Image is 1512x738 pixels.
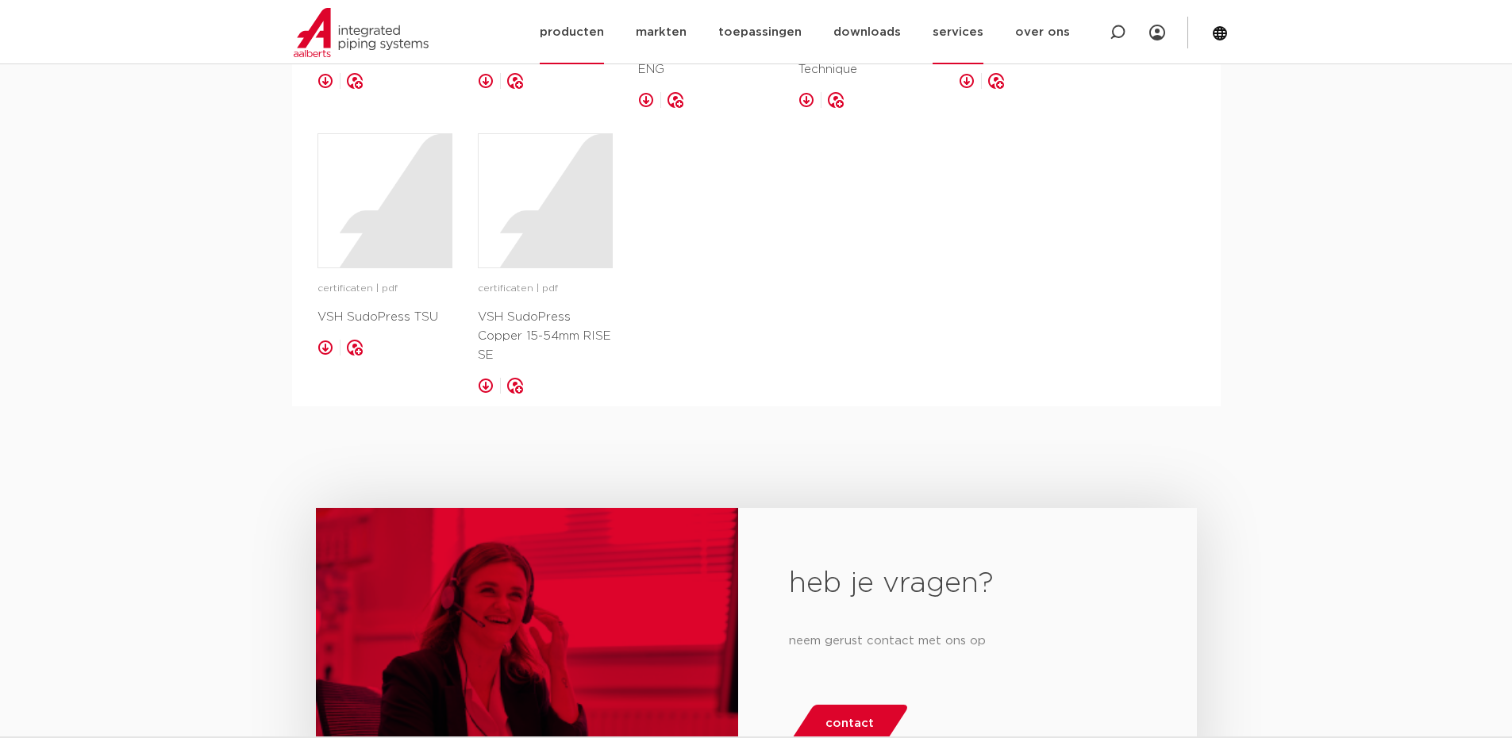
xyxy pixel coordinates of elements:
p: certificaten | pdf [478,281,613,297]
p: certificaten | pdf [317,281,452,297]
p: VSH SudoPress TSU [317,308,452,327]
span: contact [825,711,874,736]
p: VSH SudoPress Copper 15-54mm RISE SE [478,308,613,365]
p: neem gerust contact met ons op [789,628,1145,654]
h2: heb je vragen? [789,565,1145,603]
